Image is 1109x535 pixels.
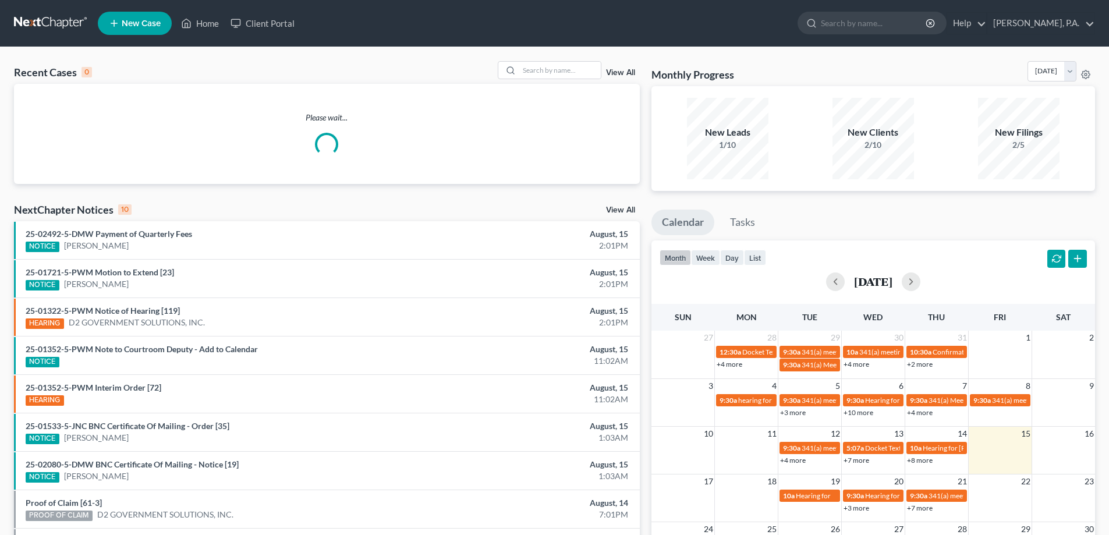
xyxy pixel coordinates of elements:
[907,408,933,417] a: +4 more
[846,396,864,405] span: 9:30a
[720,396,737,405] span: 9:30a
[720,348,741,356] span: 12:30a
[14,65,92,79] div: Recent Cases
[910,491,927,500] span: 9:30a
[435,278,628,290] div: 2:01PM
[802,360,976,369] span: 341(a) Meeting for [PERSON_NAME] & [PERSON_NAME]
[766,474,778,488] span: 18
[118,204,132,215] div: 10
[846,444,864,452] span: 5:07a
[82,67,92,77] div: 0
[830,427,841,441] span: 12
[1056,312,1071,322] span: Sat
[780,456,806,465] a: +4 more
[832,139,914,151] div: 2/10
[720,210,766,235] a: Tasks
[435,317,628,328] div: 2:01PM
[907,456,933,465] a: +8 more
[978,139,1060,151] div: 2/5
[865,491,956,500] span: Hearing for [PERSON_NAME]
[651,210,714,235] a: Calendar
[1083,474,1095,488] span: 23
[956,427,968,441] span: 14
[707,379,714,393] span: 3
[64,432,129,444] a: [PERSON_NAME]
[26,459,239,469] a: 25-02080-5-DMW BNC Certificate Of Mailing - Notice [19]
[893,474,905,488] span: 20
[1088,379,1095,393] span: 9
[802,312,817,322] span: Tue
[907,504,933,512] a: +7 more
[830,474,841,488] span: 19
[1025,379,1032,393] span: 8
[1025,331,1032,345] span: 1
[687,139,768,151] div: 1/10
[720,250,744,265] button: day
[435,509,628,520] div: 7:01PM
[1020,427,1032,441] span: 15
[26,395,64,406] div: HEARING
[771,379,778,393] span: 4
[435,355,628,367] div: 11:02AM
[783,396,800,405] span: 9:30a
[910,444,922,452] span: 10a
[783,491,795,500] span: 10a
[783,348,800,356] span: 9:30a
[435,459,628,470] div: August, 15
[519,62,601,79] input: Search by name...
[956,331,968,345] span: 31
[26,242,59,252] div: NOTICE
[742,348,791,356] span: Docket Text: for
[910,396,927,405] span: 9:30a
[651,68,734,82] h3: Monthly Progress
[929,491,1041,500] span: 341(a) meeting for [PERSON_NAME]
[14,203,132,217] div: NextChapter Notices
[703,331,714,345] span: 27
[435,420,628,432] div: August, 15
[973,396,991,405] span: 9:30a
[435,470,628,482] div: 1:03AM
[928,312,945,322] span: Thu
[435,228,628,240] div: August, 15
[994,312,1006,322] span: Fri
[780,408,806,417] a: +3 more
[863,312,883,322] span: Wed
[796,491,831,500] span: Hearing for
[1088,331,1095,345] span: 2
[987,13,1094,34] a: [PERSON_NAME], P.A.
[26,318,64,329] div: HEARING
[435,394,628,405] div: 11:02AM
[923,444,1014,452] span: Hearing for [PERSON_NAME]
[435,497,628,509] div: August, 14
[834,379,841,393] span: 5
[783,360,800,369] span: 9:30a
[122,19,161,28] span: New Case
[929,396,1041,405] span: 341(a) Meeting for [PERSON_NAME]
[907,360,933,369] a: +2 more
[26,306,180,316] a: 25-01322-5-PWM Notice of Hearing [119]
[717,360,742,369] a: +4 more
[933,348,1065,356] span: Confirmation hearing for [PERSON_NAME]
[961,379,968,393] span: 7
[992,396,1104,405] span: 341(a) meeting for [PERSON_NAME]
[435,240,628,251] div: 2:01PM
[606,69,635,77] a: View All
[606,206,635,214] a: View All
[435,267,628,278] div: August, 15
[435,432,628,444] div: 1:03AM
[1020,474,1032,488] span: 22
[64,240,129,251] a: [PERSON_NAME]
[691,250,720,265] button: week
[14,112,640,123] p: Please wait...
[703,427,714,441] span: 10
[783,444,800,452] span: 9:30a
[766,331,778,345] span: 28
[435,382,628,394] div: August, 15
[660,250,691,265] button: month
[675,312,692,322] span: Sun
[844,360,869,369] a: +4 more
[26,280,59,290] div: NOTICE
[26,434,59,444] div: NOTICE
[26,344,258,354] a: 25-01352-5-PWM Note to Courtroom Deputy - Add to Calendar
[26,267,174,277] a: 25-01721-5-PWM Motion to Extend [23]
